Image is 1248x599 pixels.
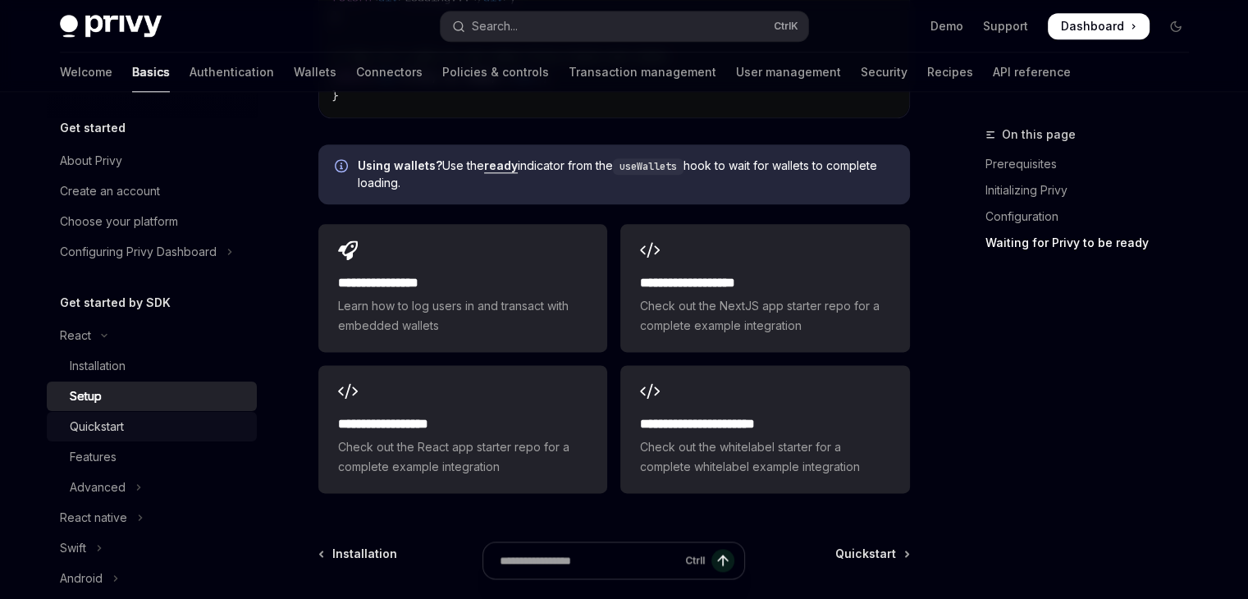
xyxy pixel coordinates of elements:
button: Toggle dark mode [1163,13,1189,39]
div: Installation [70,356,126,376]
code: useWallets [613,158,683,175]
a: Dashboard [1048,13,1150,39]
div: React [60,326,91,345]
div: Swift [60,538,86,558]
a: ready [484,158,518,173]
span: On this page [1002,125,1076,144]
div: Quickstart [70,417,124,437]
div: Configuring Privy Dashboard [60,242,217,262]
button: Send message [711,549,734,572]
a: Prerequisites [985,151,1202,177]
a: About Privy [47,146,257,176]
div: Create an account [60,181,160,201]
input: Ask a question... [500,542,679,578]
a: Wallets [294,53,336,92]
a: Basics [132,53,170,92]
a: Create an account [47,176,257,206]
a: **** **** **** **** ***Check out the whitelabel starter for a complete whitelabel example integra... [620,365,909,493]
a: User management [736,53,841,92]
a: Transaction management [569,53,716,92]
span: Check out the NextJS app starter repo for a complete example integration [640,296,889,336]
div: Features [70,447,117,467]
div: About Privy [60,151,122,171]
a: Demo [930,18,963,34]
a: Welcome [60,53,112,92]
a: Installation [47,351,257,381]
a: Security [861,53,907,92]
a: **** **** **** ***Check out the React app starter repo for a complete example integration [318,365,607,493]
a: Policies & controls [442,53,549,92]
a: Connectors [356,53,423,92]
div: Search... [472,16,518,36]
a: Waiting for Privy to be ready [985,230,1202,256]
span: Check out the React app starter repo for a complete example integration [338,437,587,477]
div: Choose your platform [60,212,178,231]
span: } [332,89,339,103]
h5: Get started by SDK [60,293,171,313]
button: Toggle React native section [47,503,257,533]
button: Toggle Swift section [47,533,257,563]
span: Learn how to log users in and transact with embedded wallets [338,296,587,336]
a: Quickstart [47,412,257,441]
button: Toggle Android section [47,564,257,593]
h5: Get started [60,118,126,138]
span: Use the indicator from the hook to wait for wallets to complete loading. [358,158,894,191]
img: dark logo [60,15,162,38]
button: Open search [441,11,808,41]
a: Setup [47,382,257,411]
a: Initializing Privy [985,177,1202,203]
a: API reference [993,53,1071,92]
a: Features [47,442,257,472]
a: **** **** **** ****Check out the NextJS app starter repo for a complete example integration [620,224,909,352]
button: Toggle Configuring Privy Dashboard section [47,237,257,267]
div: Android [60,569,103,588]
div: Advanced [70,478,126,497]
a: Recipes [927,53,973,92]
a: Choose your platform [47,207,257,236]
span: Ctrl K [774,20,798,33]
svg: Info [335,159,351,176]
a: **** **** **** *Learn how to log users in and transact with embedded wallets [318,224,607,352]
strong: Using wallets? [358,158,442,172]
button: Toggle Advanced section [47,473,257,502]
button: Toggle React section [47,321,257,350]
a: Configuration [985,203,1202,230]
div: Setup [70,386,102,406]
a: Support [983,18,1028,34]
span: Dashboard [1061,18,1124,34]
a: Authentication [190,53,274,92]
div: React native [60,508,127,528]
span: Check out the whitelabel starter for a complete whitelabel example integration [640,437,889,477]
